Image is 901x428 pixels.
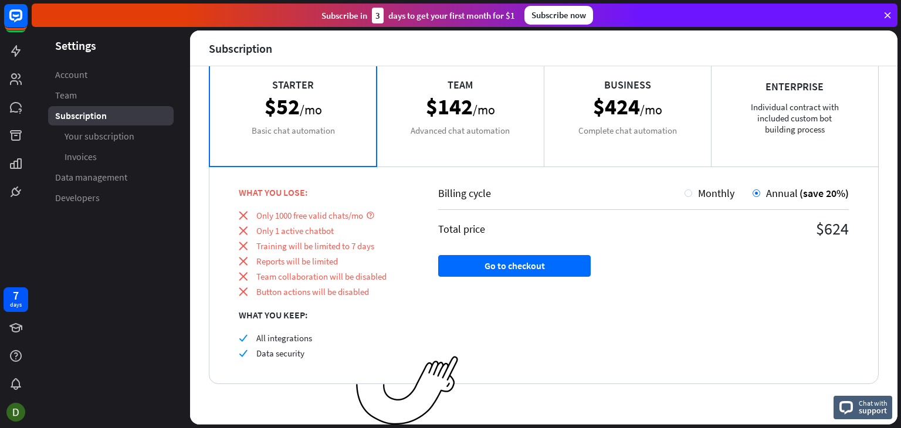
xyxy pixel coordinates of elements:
[209,42,272,55] div: Subscription
[239,211,248,220] i: close
[55,69,87,81] span: Account
[256,225,334,236] span: Only 1 active chatbot
[239,186,409,198] div: WHAT YOU LOSE:
[438,222,643,236] div: Total price
[239,334,248,342] i: check
[9,5,45,40] button: Open LiveChat chat widget
[48,147,174,167] a: Invoices
[438,255,591,277] button: Go to checkout
[55,89,77,101] span: Team
[239,349,248,358] i: check
[13,290,19,301] div: 7
[256,210,363,221] span: Only 1000 free valid chats/mo
[859,405,888,416] span: support
[859,398,888,409] span: Chat with
[55,192,100,204] span: Developers
[55,110,107,122] span: Subscription
[256,271,387,282] span: Team collaboration will be disabled
[48,86,174,105] a: Team
[239,309,409,321] div: WHAT YOU KEEP:
[239,272,248,281] i: close
[800,186,849,200] span: (save 20%)
[356,356,459,426] img: ec979a0a656117aaf919.png
[4,287,28,312] a: 7 days
[55,171,127,184] span: Data management
[48,188,174,208] a: Developers
[239,287,248,296] i: close
[256,256,338,267] span: Reports will be limited
[698,186,734,200] span: Monthly
[48,65,174,84] a: Account
[48,168,174,187] a: Data management
[239,226,248,235] i: close
[256,348,304,359] span: Data security
[372,8,384,23] div: 3
[321,8,515,23] div: Subscribe in days to get your first month for $1
[643,218,849,239] div: $624
[524,6,593,25] div: Subscribe now
[10,301,22,309] div: days
[239,257,248,266] i: close
[256,332,312,344] span: All integrations
[766,186,798,200] span: Annual
[32,38,190,53] header: Settings
[256,286,369,297] span: Button actions will be disabled
[239,242,248,250] i: close
[48,127,174,146] a: Your subscription
[438,186,685,200] div: Billing cycle
[65,130,134,142] span: Your subscription
[256,240,374,252] span: Training will be limited to 7 days
[65,151,97,163] span: Invoices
